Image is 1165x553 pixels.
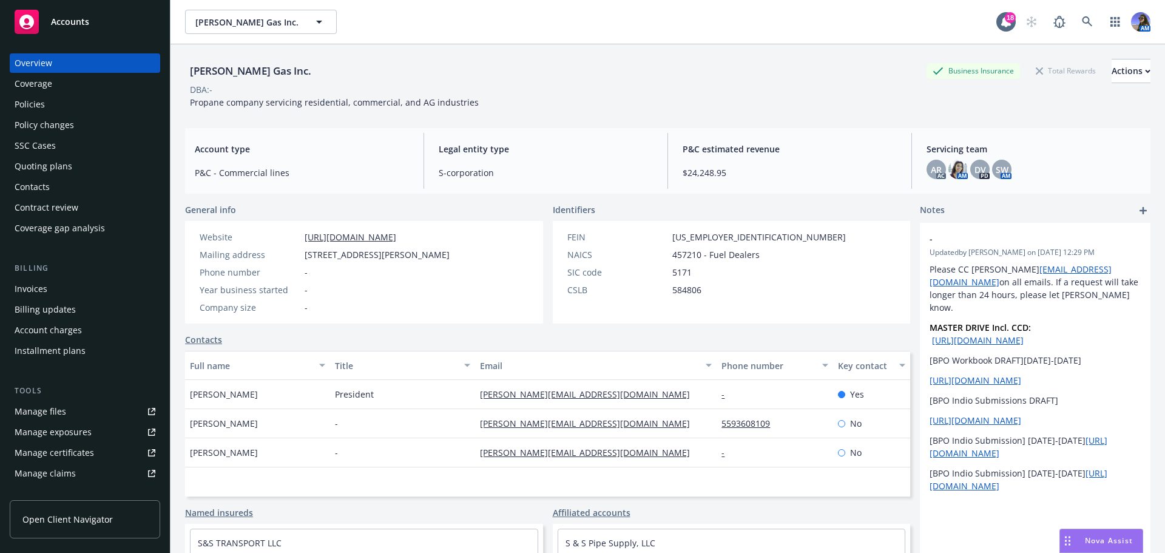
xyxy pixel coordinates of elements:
[480,418,700,429] a: [PERSON_NAME][EMAIL_ADDRESS][DOMAIN_NAME]
[672,283,701,296] span: 584806
[15,115,74,135] div: Policy changes
[566,537,655,549] a: S & S Pipe Supply, LLC
[195,166,409,179] span: P&C - Commercial lines
[480,359,698,372] div: Email
[1112,59,1150,83] button: Actions
[15,402,66,421] div: Manage files
[439,166,653,179] span: S-corporation
[10,53,160,73] a: Overview
[930,263,1141,314] p: Please CC [PERSON_NAME] on all emails. If a request will take longer than 24 hours, please let [P...
[920,203,945,218] span: Notes
[10,402,160,421] a: Manage files
[927,143,1141,155] span: Servicing team
[948,160,968,179] img: photo
[1075,10,1099,34] a: Search
[480,388,700,400] a: [PERSON_NAME][EMAIL_ADDRESS][DOMAIN_NAME]
[553,506,630,519] a: Affiliated accounts
[15,74,52,93] div: Coverage
[1005,12,1016,23] div: 18
[480,447,700,458] a: [PERSON_NAME][EMAIL_ADDRESS][DOMAIN_NAME]
[930,354,1141,367] p: [BPO Workbook DRAFT][DATE]-[DATE]
[930,467,1141,492] p: [BPO Indio Submission] [DATE]-[DATE]
[475,351,717,380] button: Email
[15,177,50,197] div: Contacts
[190,446,258,459] span: [PERSON_NAME]
[850,417,862,430] span: No
[185,506,253,519] a: Named insureds
[833,351,910,380] button: Key contact
[185,333,222,346] a: Contacts
[305,248,450,261] span: [STREET_ADDRESS][PERSON_NAME]
[838,359,892,372] div: Key contact
[185,63,316,79] div: [PERSON_NAME] Gas Inc.
[190,83,212,96] div: DBA: -
[15,484,72,504] div: Manage BORs
[1060,529,1075,552] div: Drag to move
[721,447,734,458] a: -
[567,283,667,296] div: CSLB
[335,388,374,401] span: President
[200,248,300,261] div: Mailing address
[10,443,160,463] a: Manage certificates
[10,198,160,217] a: Contract review
[10,115,160,135] a: Policy changes
[931,163,942,176] span: AR
[190,417,258,430] span: [PERSON_NAME]
[974,163,986,176] span: DV
[721,388,734,400] a: -
[51,17,89,27] span: Accounts
[10,74,160,93] a: Coverage
[10,321,160,340] a: Account charges
[10,177,160,197] a: Contacts
[567,266,667,279] div: SIC code
[22,513,113,526] span: Open Client Navigator
[930,394,1141,407] p: [BPO Indio Submissions DRAFT]
[10,136,160,155] a: SSC Cases
[305,266,308,279] span: -
[1030,63,1102,78] div: Total Rewards
[930,322,1031,333] strong: MASTER DRIVE Incl. CCD:
[190,388,258,401] span: [PERSON_NAME]
[200,231,300,243] div: Website
[305,231,396,243] a: [URL][DOMAIN_NAME]
[190,97,479,108] span: Propane company servicing residential, commercial, and AG industries
[195,16,300,29] span: [PERSON_NAME] Gas Inc.
[15,341,86,361] div: Installment plans
[1136,203,1150,218] a: add
[305,301,308,314] span: -
[439,143,653,155] span: Legal entity type
[15,300,76,319] div: Billing updates
[335,446,338,459] span: -
[672,231,846,243] span: [US_EMPLOYER_IDENTIFICATION_NUMBER]
[10,422,160,442] a: Manage exposures
[932,334,1024,346] a: [URL][DOMAIN_NAME]
[683,166,897,179] span: $24,248.95
[10,385,160,397] div: Tools
[10,300,160,319] a: Billing updates
[15,157,72,176] div: Quoting plans
[930,247,1141,258] span: Updated by [PERSON_NAME] on [DATE] 12:29 PM
[930,415,1021,426] a: [URL][DOMAIN_NAME]
[200,266,300,279] div: Phone number
[1059,529,1143,553] button: Nova Assist
[15,219,105,238] div: Coverage gap analysis
[195,143,409,155] span: Account type
[15,321,82,340] div: Account charges
[927,63,1020,78] div: Business Insurance
[930,232,1109,245] span: -
[10,279,160,299] a: Invoices
[10,5,160,39] a: Accounts
[15,95,45,114] div: Policies
[335,417,338,430] span: -
[200,283,300,296] div: Year business started
[10,95,160,114] a: Policies
[10,219,160,238] a: Coverage gap analysis
[185,351,330,380] button: Full name
[930,434,1141,460] p: [BPO Indio Submission] [DATE]-[DATE]
[15,422,92,442] div: Manage exposures
[721,359,814,372] div: Phone number
[15,443,94,463] div: Manage certificates
[200,301,300,314] div: Company size
[1131,12,1150,32] img: photo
